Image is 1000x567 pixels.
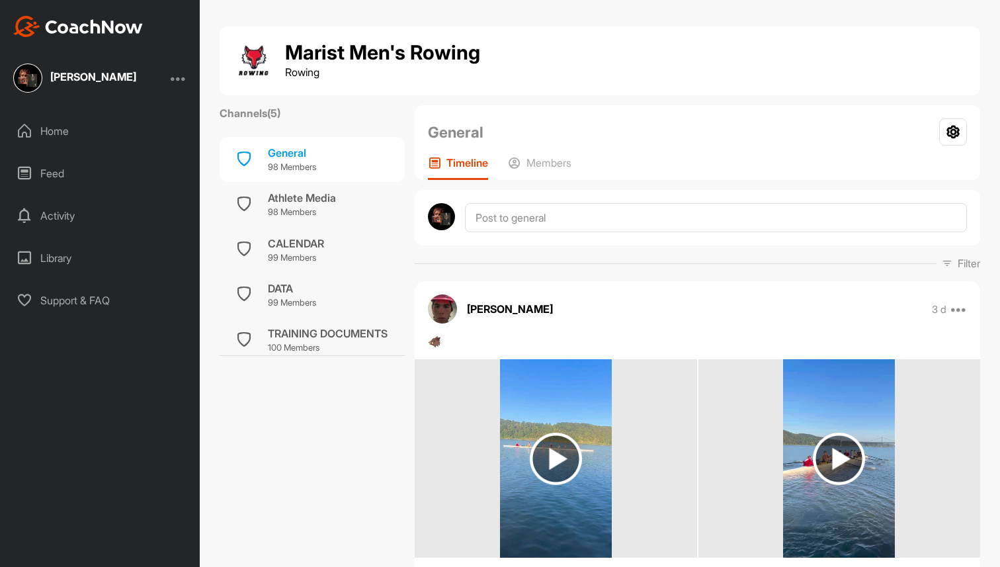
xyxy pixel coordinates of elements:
[958,255,980,271] p: Filter
[428,294,457,324] img: avatar
[428,121,483,144] h2: General
[446,156,488,169] p: Timeline
[268,296,316,310] p: 99 Members
[268,161,316,174] p: 98 Members
[7,114,194,148] div: Home
[7,157,194,190] div: Feed
[220,105,280,121] label: Channels ( 5 )
[50,71,136,82] div: [PERSON_NAME]
[268,281,316,296] div: DATA
[500,359,612,558] img: media
[428,203,455,230] img: avatar
[526,156,571,169] p: Members
[428,333,967,349] div: 🐗
[467,301,553,317] p: [PERSON_NAME]
[813,433,865,485] img: play
[13,64,42,93] img: square_dad03c257c4b8bd3e5a89f86b44b566f.jpg
[233,40,275,82] img: group
[268,326,388,341] div: TRAINING DOCUMENTS
[7,284,194,317] div: Support & FAQ
[7,241,194,275] div: Library
[285,42,480,64] h1: Marist Men's Rowing
[932,303,946,316] p: 3 d
[268,145,316,161] div: General
[783,359,895,558] img: media
[268,236,324,251] div: CALENDAR
[268,206,336,219] p: 98 Members
[530,433,582,485] img: play
[268,190,336,206] div: Athlete Media
[7,199,194,232] div: Activity
[285,64,480,80] p: Rowing
[268,341,388,355] p: 100 Members
[13,16,143,37] img: CoachNow
[268,251,324,265] p: 99 Members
